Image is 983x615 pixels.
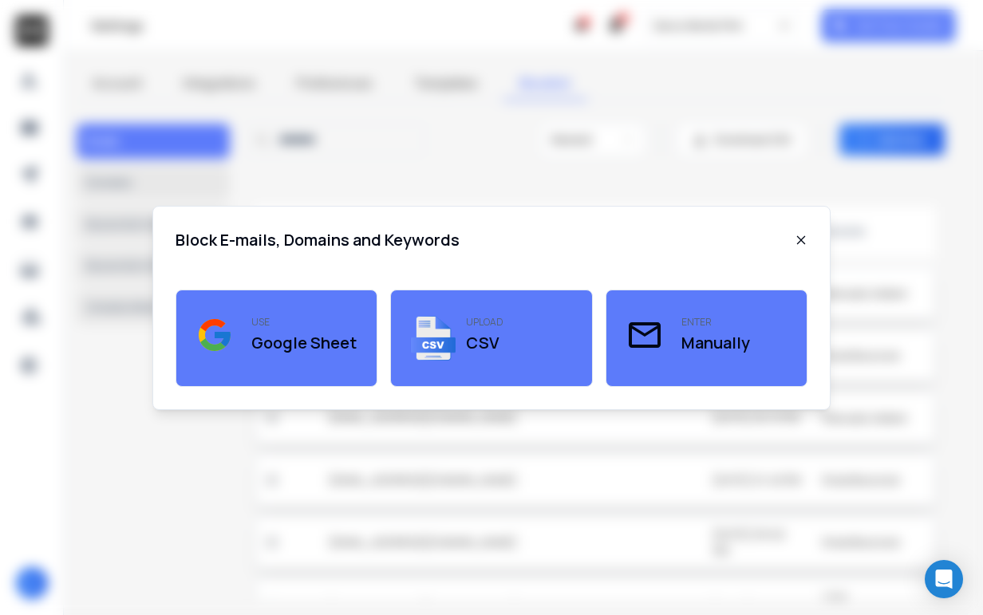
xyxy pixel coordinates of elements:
[251,332,357,354] h3: Google Sheet
[176,229,460,251] h1: Block E-mails, Domains and Keywords
[681,316,750,329] p: enter
[466,332,503,354] h3: CSV
[681,332,750,354] h3: Manually
[251,316,357,329] p: use
[466,316,503,329] p: upload
[925,560,963,598] div: Open Intercom Messenger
